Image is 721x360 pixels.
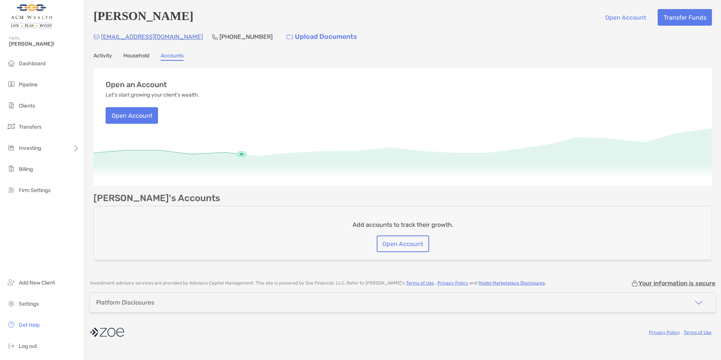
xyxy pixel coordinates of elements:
img: icon arrow [694,298,703,307]
img: settings icon [7,299,16,308]
a: Terms of Use [684,330,712,335]
span: Clients [19,103,35,109]
img: pipeline icon [7,80,16,89]
span: Investing [19,145,41,151]
a: Upload Documents [282,29,362,45]
img: Email Icon [94,35,100,39]
h4: [PERSON_NAME] [94,9,193,26]
img: add_new_client icon [7,278,16,287]
img: button icon [287,34,293,40]
img: Phone Icon [212,34,218,40]
span: Transfers [19,124,41,130]
span: Pipeline [19,82,38,88]
span: Firm Settings [19,187,51,194]
button: Transfer Funds [658,9,712,26]
a: Model Marketplace Disclosures [479,280,545,286]
img: dashboard icon [7,58,16,68]
button: Open Account [106,107,158,124]
div: Platform Disclosures [96,299,154,306]
p: Investment advisory services are provided by Advisors Capital Management . This site is powered b... [90,280,546,286]
img: logout icon [7,341,16,350]
p: [PERSON_NAME]'s Accounts [94,194,220,203]
span: Billing [19,166,33,172]
span: Get Help [19,322,40,328]
a: Accounts [161,52,184,61]
p: [PHONE_NUMBER] [219,32,273,42]
img: Zoe Logo [9,3,54,30]
img: investing icon [7,143,16,152]
img: transfers icon [7,122,16,131]
p: Let's start growing your client's wealth. [106,92,199,98]
h3: Open an Account [106,80,167,89]
img: get-help icon [7,320,16,329]
span: Dashboard [19,60,46,67]
button: Open Account [377,235,429,252]
p: Your information is secure [638,280,715,287]
a: Household [123,52,149,61]
span: [PERSON_NAME]! [9,41,80,47]
span: Settings [19,301,39,307]
img: billing icon [7,164,16,173]
span: Log out [19,343,37,349]
img: firm-settings icon [7,185,16,194]
a: Activity [94,52,112,61]
p: [EMAIL_ADDRESS][DOMAIN_NAME] [101,32,203,42]
a: Privacy Policy [649,330,680,335]
p: Add accounts to track their growth. [353,220,453,229]
button: Open Account [599,9,652,26]
img: clients icon [7,101,16,110]
a: Terms of Use [406,280,434,286]
a: Privacy Policy [437,280,468,286]
img: company logo [90,324,124,341]
span: Add New Client [19,280,55,286]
